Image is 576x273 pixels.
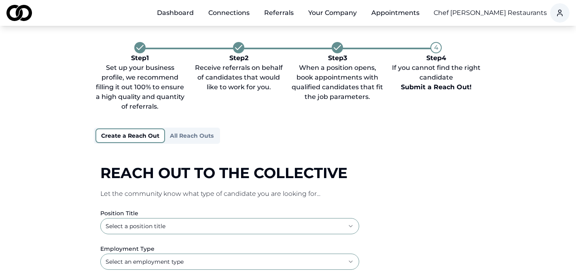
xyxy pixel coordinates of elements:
a: Connections [202,5,256,21]
div: Step 3 [291,53,383,63]
div: Reach out to the Collective [100,165,476,181]
div: If you cannot find the right candidate [390,63,482,92]
nav: Main [150,5,426,21]
button: All Reach Outs [165,129,218,142]
div: Set up your business profile, we recommend filling it out 100% to ensure a high quality and quant... [94,63,186,111]
div: Submit a Reach Out! [390,82,482,92]
div: 4 [430,42,442,53]
label: Employment Type [100,245,155,252]
div: Step 1 [94,53,186,63]
img: logo [6,5,32,21]
button: Your Company [302,5,363,21]
button: Create a Reach Out [95,128,165,143]
label: Position Title [100,210,138,217]
a: Dashboard [150,5,200,21]
a: Appointments [365,5,426,21]
div: Receive referrals on behalf of candidates that would like to work for you. [193,63,285,92]
button: Chef [PERSON_NAME] Restaurants [434,8,547,18]
a: Referrals [258,5,300,21]
div: When a position opens, book appointments with qualified candidates that fit the job parameters. [291,63,383,102]
p: Let the community know what type of candidate you are looking for... [100,189,476,199]
div: Step 2 [193,53,285,63]
div: Step 4 [390,53,482,63]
